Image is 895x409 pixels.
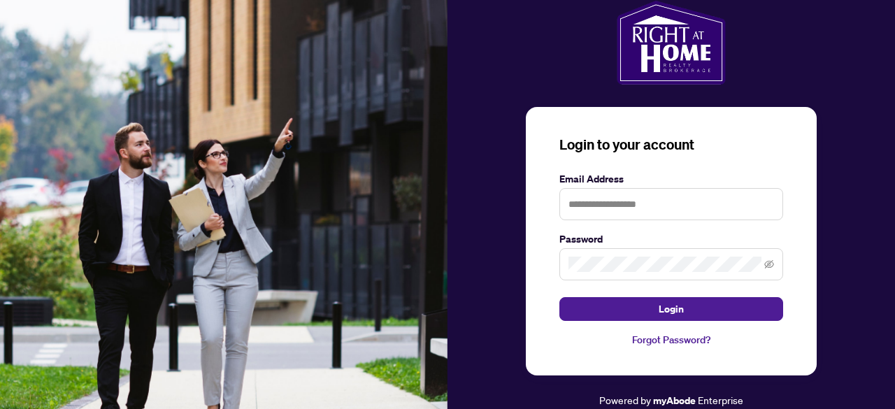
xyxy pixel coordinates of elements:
[559,231,783,247] label: Password
[559,135,783,155] h3: Login to your account
[653,393,696,408] a: myAbode
[559,332,783,347] a: Forgot Password?
[764,259,774,269] span: eye-invisible
[659,298,684,320] span: Login
[698,394,743,406] span: Enterprise
[559,171,783,187] label: Email Address
[599,394,651,406] span: Powered by
[617,1,725,85] img: ma-logo
[559,297,783,321] button: Login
